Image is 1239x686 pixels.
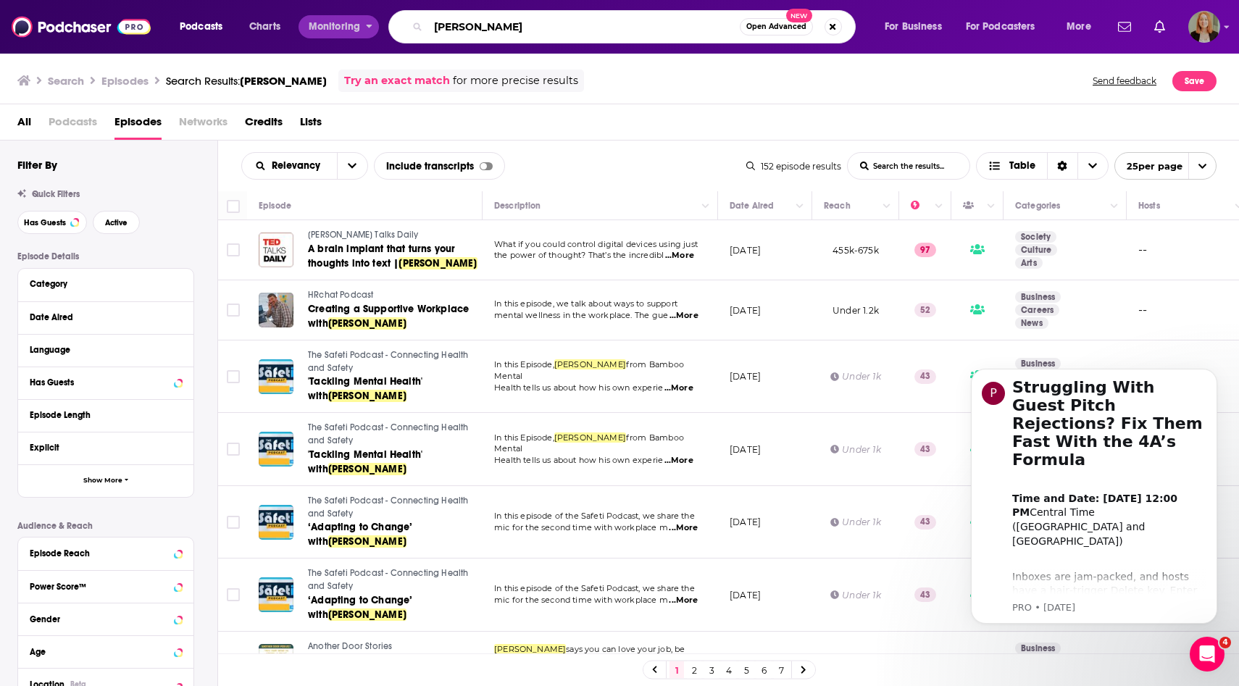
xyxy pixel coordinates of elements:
[249,17,280,37] span: Charts
[308,230,418,240] span: [PERSON_NAME] Talks Daily
[704,661,719,679] a: 3
[30,377,170,388] div: Has Guests
[1112,14,1137,39] a: Show notifications dropdown
[824,197,851,214] div: Reach
[242,161,337,171] button: open menu
[830,589,880,601] div: Under 1k
[328,317,406,330] span: [PERSON_NAME]
[494,359,554,369] span: In this Episode,
[722,661,736,679] a: 4
[344,72,450,89] a: Try an exact match
[308,303,469,330] span: Creating a Supportive Workplace with
[665,250,694,262] span: ...More
[1056,15,1109,38] button: open menu
[730,516,761,528] p: [DATE]
[308,422,469,446] span: The Safeti Podcast - Connecting Health and Safety
[308,349,480,375] a: The Safeti Podcast - Connecting Health and Safety
[494,197,541,214] div: Description
[328,608,406,621] span: [PERSON_NAME]
[308,640,480,653] a: Another Door Stories
[166,74,327,88] div: Search Results:
[1015,304,1059,316] a: Careers
[83,477,122,485] span: Show More
[30,614,170,624] div: Gender
[966,17,1035,37] span: For Podcasters
[308,229,480,242] a: [PERSON_NAME] Talks Daily
[328,535,406,548] span: [PERSON_NAME]
[830,370,880,382] div: Under 1k
[179,110,228,140] span: Networks
[669,595,698,606] span: ...More
[30,373,182,391] button: Has Guests
[63,246,257,259] p: Message from PRO, sent 9w ago
[956,15,1056,38] button: open menu
[1106,198,1123,215] button: Column Actions
[30,577,182,595] button: Power Score™
[1148,14,1171,39] a: Show notifications dropdown
[30,279,172,289] div: Category
[664,455,693,467] span: ...More
[308,448,422,475] span: 'Tackling Mental Health' with
[337,153,367,179] button: open menu
[17,158,57,172] h2: Filter By
[227,243,240,256] span: Toggle select row
[914,515,936,530] p: 43
[245,110,283,140] a: Credits
[12,13,151,41] img: Podchaser - Follow, Share and Rate Podcasts
[730,370,761,382] p: [DATE]
[746,161,841,172] div: 152 episode results
[914,369,936,384] p: 43
[48,74,84,88] h3: Search
[30,543,182,561] button: Episode Reach
[166,74,327,88] a: Search Results:[PERSON_NAME]
[494,432,684,454] span: from Bamboo Mental
[1015,291,1061,303] a: Business
[494,522,668,532] span: mic for the second time with workplace m
[914,303,936,317] p: 52
[308,243,455,269] span: A brain implant that turns your thoughts into text |
[17,521,194,531] p: Audience & Reach
[669,310,698,322] span: ...More
[308,290,373,300] span: HRchat Podcast
[976,152,1109,180] button: Choose View
[308,495,469,519] span: The Safeti Podcast - Connecting Health and Safety
[791,198,809,215] button: Column Actions
[114,110,162,140] span: Episodes
[30,642,182,660] button: Age
[1015,257,1043,269] a: Arts
[309,17,360,37] span: Monitoring
[308,568,469,591] span: The Safeti Podcast - Connecting Health and Safety
[49,110,97,140] span: Podcasts
[30,345,172,355] div: Language
[730,589,761,601] p: [DATE]
[227,588,240,601] span: Toggle select row
[272,161,325,171] span: Relevancy
[664,382,693,394] span: ...More
[328,390,406,402] span: [PERSON_NAME]
[1015,231,1056,243] a: Society
[308,448,480,477] a: 'Tackling Mental Health' with[PERSON_NAME]
[63,200,257,398] div: Inboxes are jam‑packed, and hosts have a hair‑trigger Delete key. Enter the 4A’s Formula—Actionab...
[240,74,327,88] span: [PERSON_NAME]
[227,304,240,317] span: Toggle select row
[494,432,554,443] span: In this Episode,
[170,15,241,38] button: open menu
[453,72,578,89] span: for more precise results
[1172,71,1217,91] button: Save
[308,422,480,447] a: The Safeti Podcast - Connecting Health and Safety
[1219,637,1231,648] span: 4
[1188,11,1220,43] img: User Profile
[30,275,182,293] button: Category
[494,250,664,260] span: the power of thought? That’s the incredibl
[24,219,66,227] span: Has Guests
[885,17,942,37] span: For Business
[494,455,663,465] span: Health tells us about how his own experie
[308,242,480,271] a: A brain implant that turns your thoughts into text |[PERSON_NAME]
[17,110,31,140] span: All
[930,198,948,215] button: Column Actions
[1188,11,1220,43] button: Show profile menu
[1047,153,1077,179] div: Sort Direction
[554,432,626,443] span: [PERSON_NAME]
[180,17,222,37] span: Podcasts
